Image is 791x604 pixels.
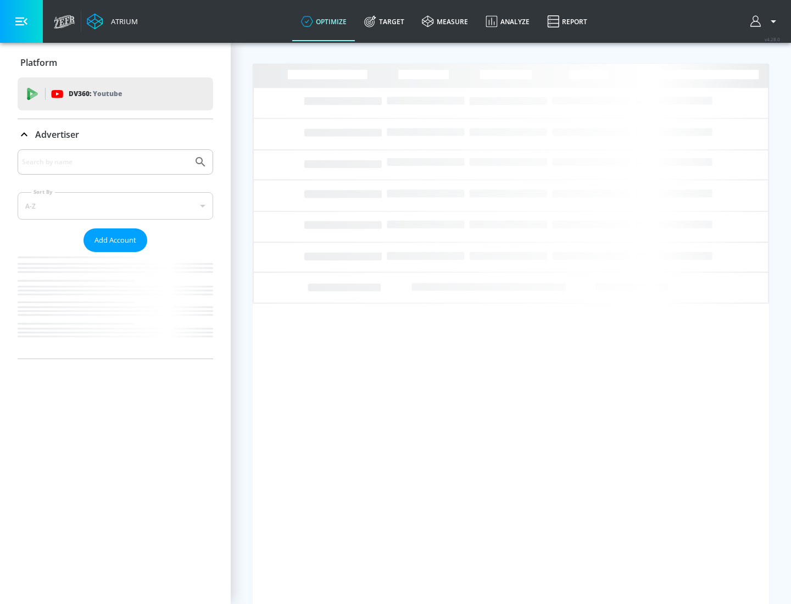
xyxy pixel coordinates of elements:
span: v 4.28.0 [765,36,780,42]
a: Report [538,2,596,41]
a: optimize [292,2,355,41]
nav: list of Advertiser [18,252,213,359]
div: Atrium [107,16,138,26]
a: Analyze [477,2,538,41]
input: Search by name [22,155,188,169]
p: Advertiser [35,128,79,141]
a: measure [413,2,477,41]
span: Add Account [94,234,136,247]
div: A-Z [18,192,213,220]
p: Youtube [93,88,122,99]
a: Target [355,2,413,41]
div: Platform [18,47,213,78]
div: DV360: Youtube [18,77,213,110]
p: Platform [20,57,57,69]
label: Sort By [31,188,55,195]
a: Atrium [87,13,138,30]
button: Add Account [83,228,147,252]
div: Advertiser [18,149,213,359]
div: Advertiser [18,119,213,150]
p: DV360: [69,88,122,100]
